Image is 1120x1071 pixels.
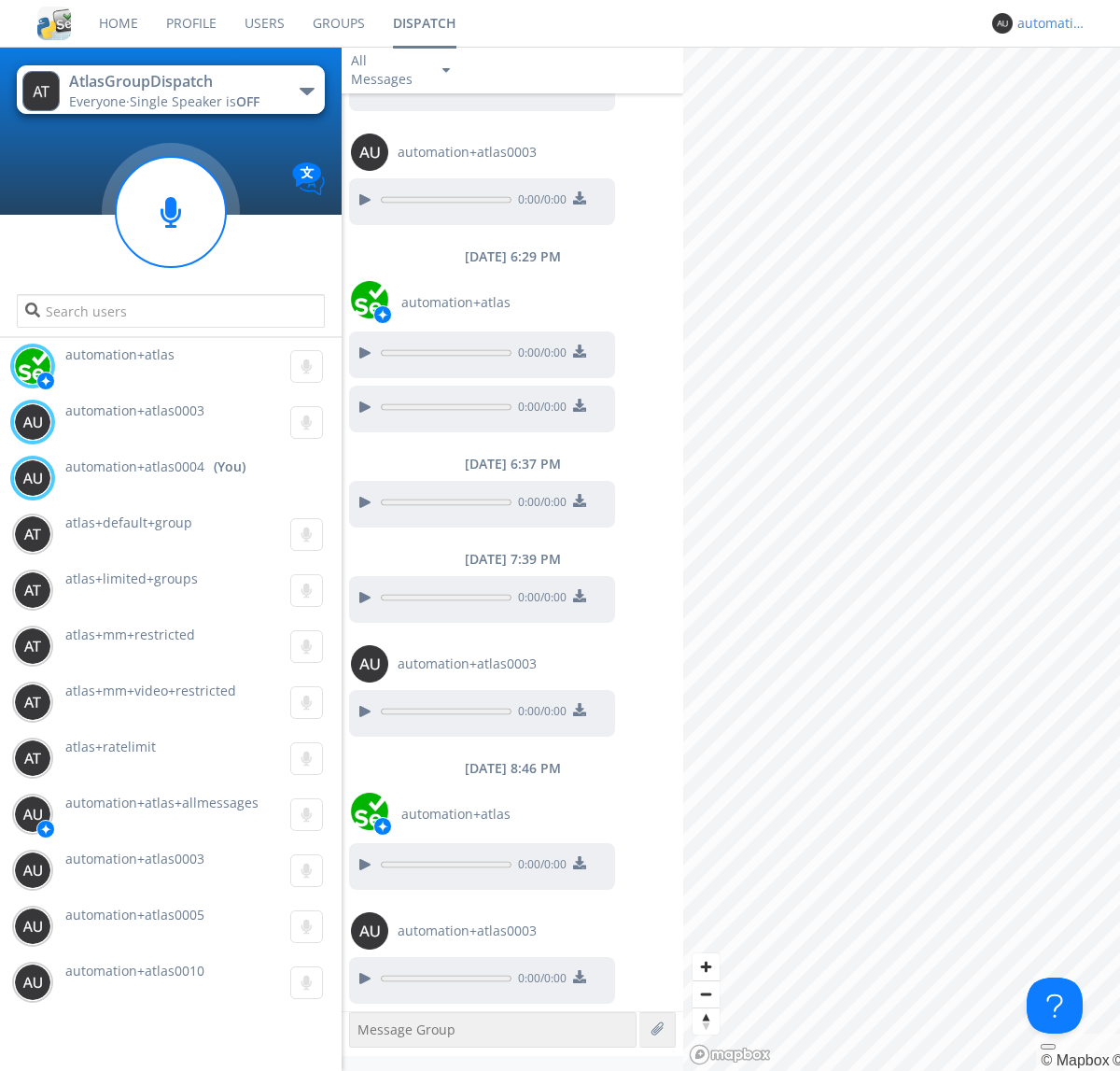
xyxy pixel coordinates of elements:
[693,953,720,980] button: Zoom in
[65,458,204,476] span: automation+atlas0004
[342,550,683,569] div: [DATE] 7:39 PM
[65,514,192,531] span: atlas+default+group
[14,852,51,889] img: 373638.png
[342,455,683,473] div: [DATE] 6:37 PM
[14,347,51,385] img: d2d01cd9b4174d08988066c6d424eccd
[292,162,325,195] img: Translation enabled
[398,143,537,162] span: automation+atlas0003
[511,399,567,419] span: 0:00 / 0:00
[351,793,388,830] img: d2d01cd9b4174d08988066c6d424eccd
[69,92,279,111] div: Everyone ·
[398,922,537,940] span: automation+atlas0003
[573,494,586,507] img: download media button
[573,345,586,358] img: download media button
[511,494,567,514] span: 0:00 / 0:00
[14,515,51,553] img: 373638.png
[511,589,567,610] span: 0:00 / 0:00
[65,794,259,811] span: automation+atlas+allmessages
[689,1044,771,1065] a: Mapbox logo
[14,740,51,777] img: 373638.png
[130,92,259,110] span: Single Speaker is
[65,345,175,363] span: automation+atlas
[511,970,567,991] span: 0:00 / 0:00
[1041,1044,1056,1050] button: Toggle attribution
[65,570,198,587] span: atlas+limited+groups
[17,65,324,114] button: AtlasGroupDispatchEveryone·Single Speaker isOFF
[14,627,51,665] img: 373638.png
[22,71,60,111] img: 373638.png
[693,1008,720,1035] span: Reset bearing to north
[693,981,720,1008] span: Zoom out
[351,645,388,683] img: 373638.png
[65,738,156,755] span: atlas+ratelimit
[992,13,1013,34] img: 373638.png
[573,703,586,716] img: download media button
[351,281,388,318] img: d2d01cd9b4174d08988066c6d424eccd
[693,980,720,1008] button: Zoom out
[17,294,324,328] input: Search users
[511,345,567,365] span: 0:00 / 0:00
[14,683,51,721] img: 373638.png
[573,589,586,602] img: download media button
[398,655,537,673] span: automation+atlas0003
[401,805,511,824] span: automation+atlas
[342,759,683,778] div: [DATE] 8:46 PM
[342,247,683,266] div: [DATE] 6:29 PM
[573,191,586,204] img: download media button
[511,703,567,724] span: 0:00 / 0:00
[14,403,51,441] img: 373638.png
[351,51,426,89] div: All Messages
[65,906,204,923] span: automation+atlas0005
[1041,1052,1109,1068] a: Mapbox
[65,682,236,699] span: atlas+mm+video+restricted
[693,1008,720,1035] button: Reset bearing to north
[511,191,567,212] span: 0:00 / 0:00
[511,856,567,877] span: 0:00 / 0:00
[401,293,511,312] span: automation+atlas
[351,134,388,171] img: 373638.png
[65,850,204,867] span: automation+atlas0003
[351,912,388,950] img: 373638.png
[573,970,586,983] img: download media button
[65,626,195,643] span: atlas+mm+restricted
[214,458,245,476] div: (You)
[14,459,51,497] img: 373638.png
[65,402,204,419] span: automation+atlas0003
[573,399,586,412] img: download media button
[1017,14,1087,33] div: automation+atlas0004
[14,571,51,609] img: 373638.png
[14,796,51,833] img: 373638.png
[65,962,204,979] span: automation+atlas0010
[14,908,51,945] img: 373638.png
[442,68,450,73] img: caret-down-sm.svg
[69,71,279,92] div: AtlasGroupDispatch
[573,856,586,869] img: download media button
[236,92,259,110] span: OFF
[14,964,51,1001] img: 373638.png
[1027,978,1083,1034] iframe: Toggle Customer Support
[37,7,71,40] img: cddb5a64eb264b2086981ab96f4c1ba7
